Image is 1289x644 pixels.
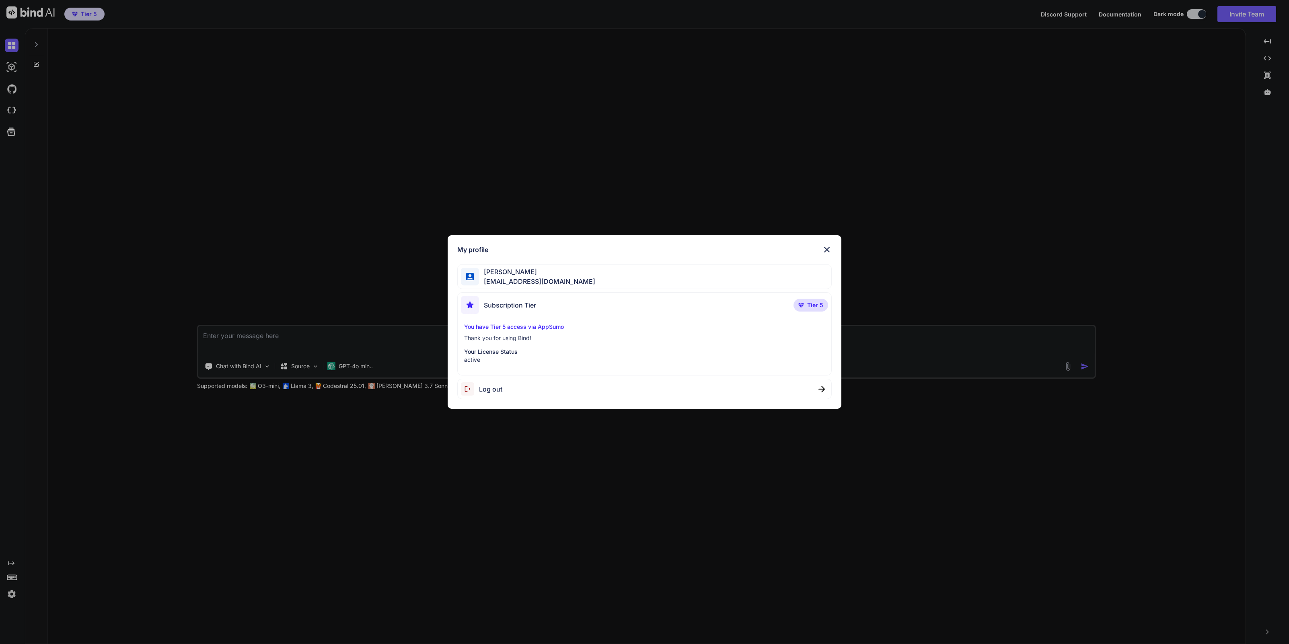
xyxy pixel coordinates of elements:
[464,323,825,331] p: You have Tier 5 access via AppSumo
[484,300,536,310] span: Subscription Tier
[461,382,479,396] img: logout
[461,296,479,314] img: subscription
[798,303,804,308] img: premium
[457,245,488,254] h1: My profile
[464,356,825,364] p: active
[818,386,825,392] img: close
[464,348,825,356] p: Your License Status
[479,277,595,286] span: [EMAIL_ADDRESS][DOMAIN_NAME]
[479,384,502,394] span: Log out
[479,267,595,277] span: [PERSON_NAME]
[807,301,823,309] span: Tier 5
[466,273,474,281] img: profile
[822,245,832,254] img: close
[464,334,825,342] p: Thank you for using Bind!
